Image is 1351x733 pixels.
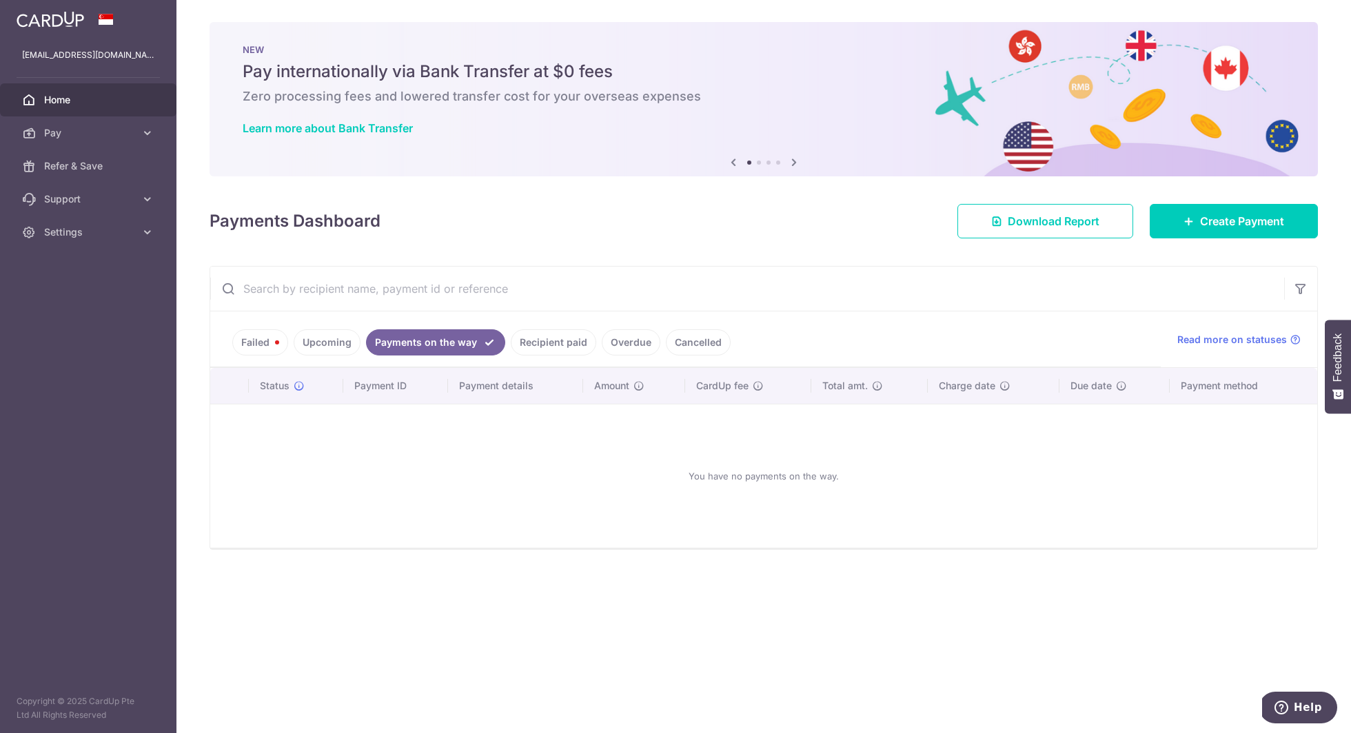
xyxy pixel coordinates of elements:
[1200,213,1284,229] span: Create Payment
[17,11,84,28] img: CardUp
[1150,204,1318,238] a: Create Payment
[366,329,505,355] a: Payments on the way
[210,22,1318,176] img: Bank transfer banner
[1332,333,1344,382] span: Feedback
[602,329,660,355] a: Overdue
[1177,333,1301,347] a: Read more on statuses
[939,379,995,393] span: Charge date
[511,329,596,355] a: Recipient paid
[1008,213,1099,229] span: Download Report
[243,44,1285,55] p: NEW
[22,48,154,62] p: [EMAIL_ADDRESS][DOMAIN_NAME]
[44,159,135,173] span: Refer & Save
[243,121,413,135] a: Learn more about Bank Transfer
[1262,692,1337,726] iframe: Opens a widget where you can find more information
[343,368,448,404] th: Payment ID
[243,88,1285,105] h6: Zero processing fees and lowered transfer cost for your overseas expenses
[44,126,135,140] span: Pay
[666,329,731,355] a: Cancelled
[44,192,135,206] span: Support
[1325,320,1351,413] button: Feedback - Show survey
[822,379,868,393] span: Total amt.
[696,379,749,393] span: CardUp fee
[594,379,629,393] span: Amount
[1070,379,1112,393] span: Due date
[1170,368,1317,404] th: Payment method
[1177,333,1287,347] span: Read more on statuses
[448,368,584,404] th: Payment details
[44,225,135,239] span: Settings
[957,204,1133,238] a: Download Report
[243,61,1285,83] h5: Pay internationally via Bank Transfer at $0 fees
[44,93,135,107] span: Home
[294,329,360,355] a: Upcoming
[260,379,289,393] span: Status
[227,415,1301,537] div: You have no payments on the way.
[210,209,380,234] h4: Payments Dashboard
[232,329,288,355] a: Failed
[210,267,1284,311] input: Search by recipient name, payment id or reference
